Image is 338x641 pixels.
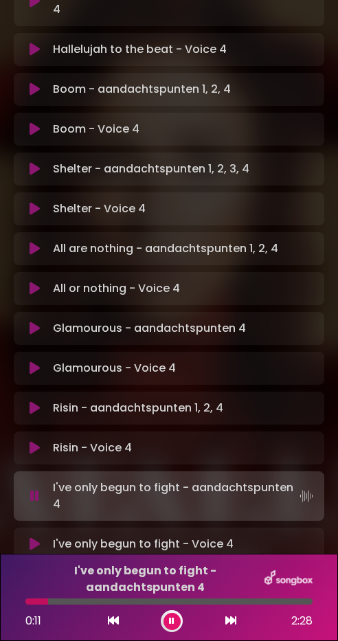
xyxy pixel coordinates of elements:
p: Shelter - aandachtspunten 1, 2, 3, 4 [53,161,249,177]
img: waveform4.gif [297,486,316,506]
p: Glamourous - aandachtspunten 4 [53,320,246,337]
p: I've only begun to fight - Voice 4 [53,536,234,552]
p: Risin - aandachtspunten 1, 2, 4 [53,400,223,416]
p: Boom - Voice 4 [53,121,139,137]
p: Hallelujah to the beat - Voice 4 [53,41,227,58]
p: All or nothing - Voice 4 [53,280,180,297]
p: I've only begun to fight - aandachtspunten 4 [53,480,316,513]
img: songbox-logo-white.png [264,570,313,588]
p: Shelter - Voice 4 [53,201,146,217]
p: Glamourous - Voice 4 [53,360,176,376]
p: All are nothing - aandachtspunten 1, 2, 4 [53,240,278,257]
p: Boom - aandachtspunten 1, 2, 4 [53,81,231,98]
p: I've only begun to fight - aandachtspunten 4 [25,563,264,596]
p: Risin - Voice 4 [53,440,132,456]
